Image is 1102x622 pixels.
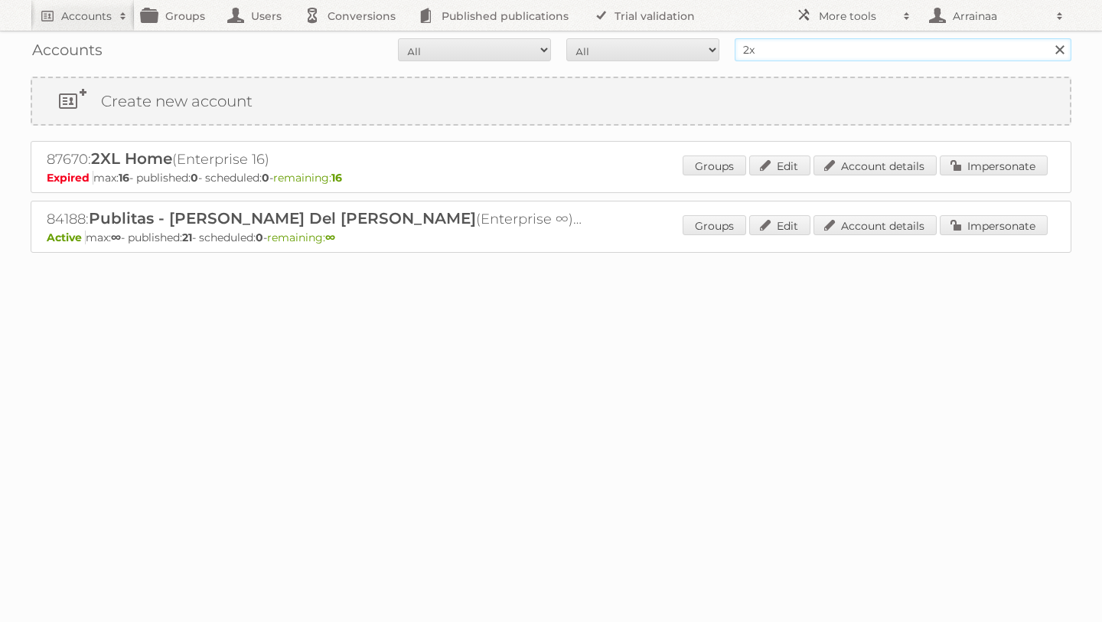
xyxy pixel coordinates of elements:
p: max: - published: - scheduled: - [47,171,1055,185]
a: Groups [683,155,746,175]
span: Active [47,231,86,244]
strong: ∞ [111,231,121,244]
a: Edit [749,155,810,175]
a: Account details [813,215,937,235]
strong: 0 [256,231,263,244]
a: Edit [749,215,810,235]
a: Impersonate [940,215,1048,235]
span: remaining: [267,231,335,244]
strong: 16 [331,171,342,185]
h2: 87670: (Enterprise 16) [47,149,582,169]
span: remaining: [273,171,342,185]
span: Publitas - [PERSON_NAME] Del [PERSON_NAME] [89,209,476,228]
h2: 84188: (Enterprise ∞) - TRIAL - Self Service [47,209,582,229]
a: Groups [683,215,746,235]
a: Impersonate [940,155,1048,175]
strong: 0 [262,171,269,185]
strong: 0 [191,171,198,185]
h2: Accounts [61,8,112,24]
a: Create new account [32,78,1070,124]
a: Account details [813,155,937,175]
h2: More tools [819,8,895,24]
h2: Arrainaa [949,8,1048,24]
strong: 21 [182,231,192,244]
span: Expired [47,171,93,185]
strong: ∞ [325,231,335,244]
p: max: - published: - scheduled: - [47,231,1055,244]
span: 2XL Home [91,149,172,168]
strong: 16 [119,171,129,185]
